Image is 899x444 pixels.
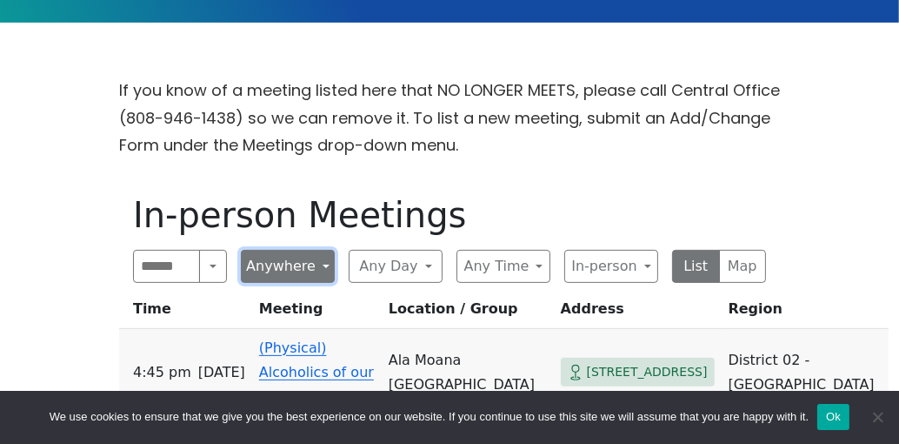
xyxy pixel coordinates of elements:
button: In-person [564,250,658,283]
th: Time [119,297,252,329]
td: Ala Moana [GEOGRAPHIC_DATA] [382,329,554,417]
a: (Physical) Alcoholics of our Type [259,340,374,405]
button: Ok [817,404,849,430]
span: [DATE] [198,360,245,385]
th: Region [722,297,889,329]
span: 4:45 PM [133,360,191,385]
span: No [869,408,886,426]
span: [STREET_ADDRESS] [587,361,708,383]
button: Any Time [456,250,550,283]
button: List [672,250,720,283]
p: If you know of a meeting listed here that NO LONGER MEETS, please call Central Office (808-946-14... [119,77,780,159]
th: Location / Group [382,297,554,329]
td: District 02 - [GEOGRAPHIC_DATA] [722,329,889,417]
th: Meeting [252,297,382,329]
button: Map [719,250,767,283]
button: Search [199,250,227,283]
span: We use cookies to ensure that we give you the best experience on our website. If you continue to ... [50,408,809,426]
input: Search [133,250,200,283]
th: Address [554,297,722,329]
button: Anywhere [241,250,335,283]
h1: In-person Meetings [133,194,766,236]
button: Any Day [349,250,443,283]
